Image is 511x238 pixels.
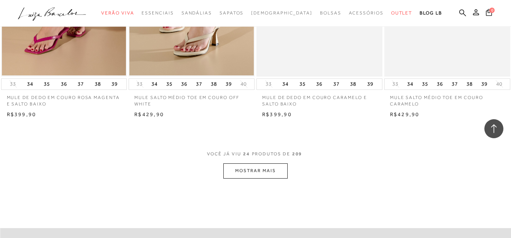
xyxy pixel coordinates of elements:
[149,79,160,89] button: 34
[223,79,234,89] button: 39
[320,6,341,20] a: categoryNavScreenReaderText
[223,163,287,178] button: MOSTRAR MAIS
[464,79,475,89] button: 38
[243,151,250,157] span: 24
[390,111,420,117] span: R$429,90
[263,80,274,88] button: 33
[280,79,291,89] button: 34
[134,111,164,117] span: R$429,90
[164,79,175,89] button: 35
[489,8,495,13] span: 0
[101,10,134,16] span: Verão Viva
[251,10,312,16] span: [DEMOGRAPHIC_DATA]
[256,90,382,107] a: MULE DE DEDO EM COURO CARAMELO E SALTO BAIXO
[179,79,189,89] button: 36
[435,79,445,89] button: 36
[238,80,249,88] button: 40
[1,90,127,107] a: MULE DE DEDO EM COURO ROSA MAGENTA E SALTO BAIXO
[494,80,505,88] button: 40
[101,6,134,20] a: categoryNavScreenReaderText
[297,79,308,89] button: 35
[134,80,145,88] button: 33
[390,80,401,88] button: 33
[251,6,312,20] a: noSubCategoriesText
[194,79,204,89] button: 37
[181,10,212,16] span: Sandálias
[331,79,342,89] button: 37
[262,111,292,117] span: R$399,90
[420,79,430,89] button: 35
[365,79,376,89] button: 39
[181,6,212,20] a: categoryNavScreenReaderText
[349,10,384,16] span: Acessórios
[484,8,494,19] button: 0
[59,79,69,89] button: 36
[8,80,18,88] button: 33
[320,10,341,16] span: Bolsas
[420,10,442,16] span: BLOG LB
[391,6,412,20] a: categoryNavScreenReaderText
[220,10,244,16] span: Sapatos
[109,79,120,89] button: 39
[292,151,302,157] span: 209
[348,79,358,89] button: 38
[391,10,412,16] span: Outlet
[220,6,244,20] a: categoryNavScreenReaderText
[207,151,304,157] span: VOCÊ JÁ VIU PRODUTOS DE
[314,79,325,89] button: 36
[384,90,510,107] a: MULE SALTO MÉDIO TOE EM COURO CARAMELO
[92,79,103,89] button: 38
[25,79,35,89] button: 34
[7,111,37,117] span: R$399,90
[349,6,384,20] a: categoryNavScreenReaderText
[420,6,442,20] a: BLOG LB
[449,79,460,89] button: 37
[209,79,219,89] button: 38
[129,90,255,107] a: MULE SALTO MÉDIO TOE EM COURO OFF WHITE
[41,79,52,89] button: 35
[75,79,86,89] button: 37
[405,79,415,89] button: 34
[142,6,174,20] a: categoryNavScreenReaderText
[142,10,174,16] span: Essenciais
[479,79,490,89] button: 39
